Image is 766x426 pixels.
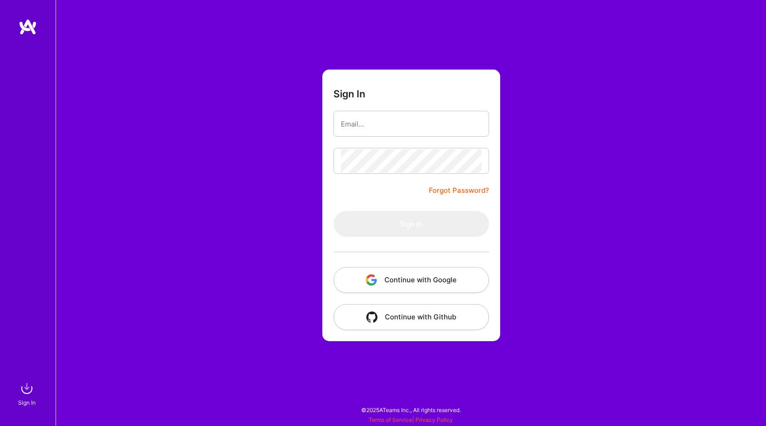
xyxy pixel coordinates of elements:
[366,312,377,323] img: icon
[18,398,36,407] div: Sign In
[369,416,453,423] span: |
[429,185,489,196] a: Forgot Password?
[333,267,489,293] button: Continue with Google
[18,379,36,398] img: sign in
[56,398,766,421] div: © 2025 ATeams Inc., All rights reserved.
[415,416,453,423] a: Privacy Policy
[369,416,412,423] a: Terms of Service
[341,112,482,136] input: Email...
[19,19,37,35] img: logo
[333,304,489,330] button: Continue with Github
[19,379,36,407] a: sign inSign In
[366,274,377,286] img: icon
[333,88,365,100] h3: Sign In
[333,211,489,237] button: Sign In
